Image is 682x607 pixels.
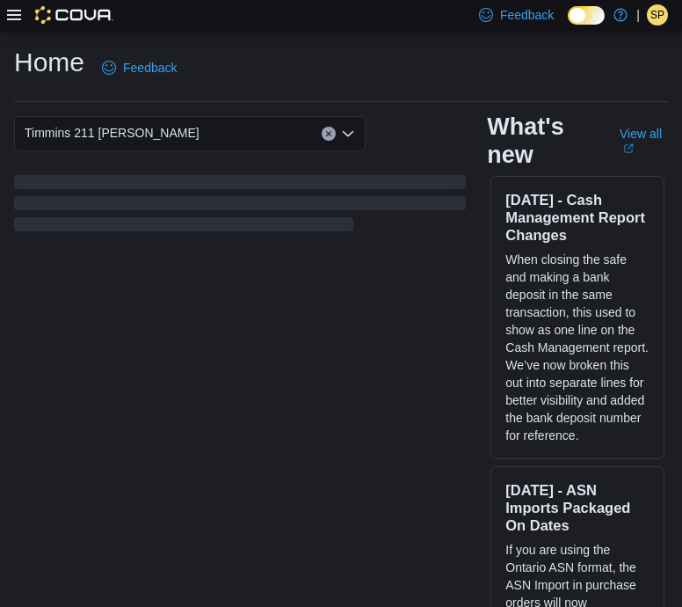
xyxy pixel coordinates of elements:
input: Dark Mode [568,6,605,25]
p: | [636,4,640,26]
h1: Home [14,45,84,80]
span: Loading [14,179,466,235]
p: When closing the safe and making a bank deposit in the same transaction, this used to show as one... [505,251,649,444]
h3: [DATE] - Cash Management Report Changes [505,191,649,244]
button: Open list of options [341,127,355,141]
a: Feedback [95,50,184,85]
span: Feedback [500,6,554,24]
h3: [DATE] - ASN Imports Packaged On Dates [505,481,649,534]
span: SP [650,4,664,26]
button: Clear input [322,127,336,141]
svg: External link [623,143,634,154]
span: Timmins 211 [PERSON_NAME] [25,122,200,143]
img: Cova [35,6,113,24]
div: Sarah Pieterse [647,4,668,26]
h2: What's new [487,113,599,169]
a: View allExternal link [620,127,668,155]
span: Feedback [123,59,177,77]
